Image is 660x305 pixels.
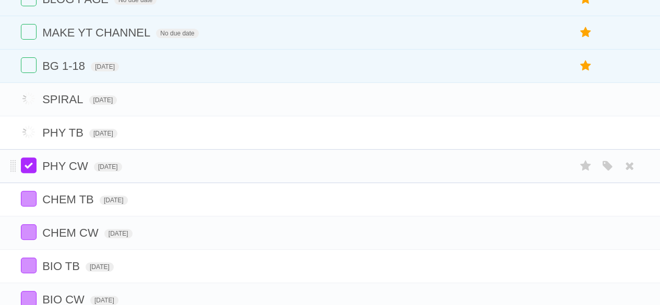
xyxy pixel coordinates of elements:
[90,296,118,305] span: [DATE]
[21,91,37,106] label: Done
[575,57,595,75] label: Star task
[21,124,37,140] label: Done
[42,26,153,39] span: MAKE YT CHANNEL
[42,226,101,239] span: CHEM CW
[42,126,86,139] span: PHY TB
[42,260,82,273] span: BIO TB
[21,24,37,40] label: Done
[86,262,114,272] span: [DATE]
[42,93,86,106] span: SPIRAL
[21,157,37,173] label: Done
[156,29,198,38] span: No due date
[91,62,119,71] span: [DATE]
[89,95,117,105] span: [DATE]
[21,191,37,206] label: Done
[89,129,117,138] span: [DATE]
[42,59,88,72] span: BG 1-18
[21,57,37,73] label: Done
[21,224,37,240] label: Done
[100,196,128,205] span: [DATE]
[21,258,37,273] label: Done
[575,24,595,41] label: Star task
[94,162,122,172] span: [DATE]
[575,157,595,175] label: Star task
[104,229,133,238] span: [DATE]
[42,160,91,173] span: PHY CW
[42,193,97,206] span: CHEM TB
